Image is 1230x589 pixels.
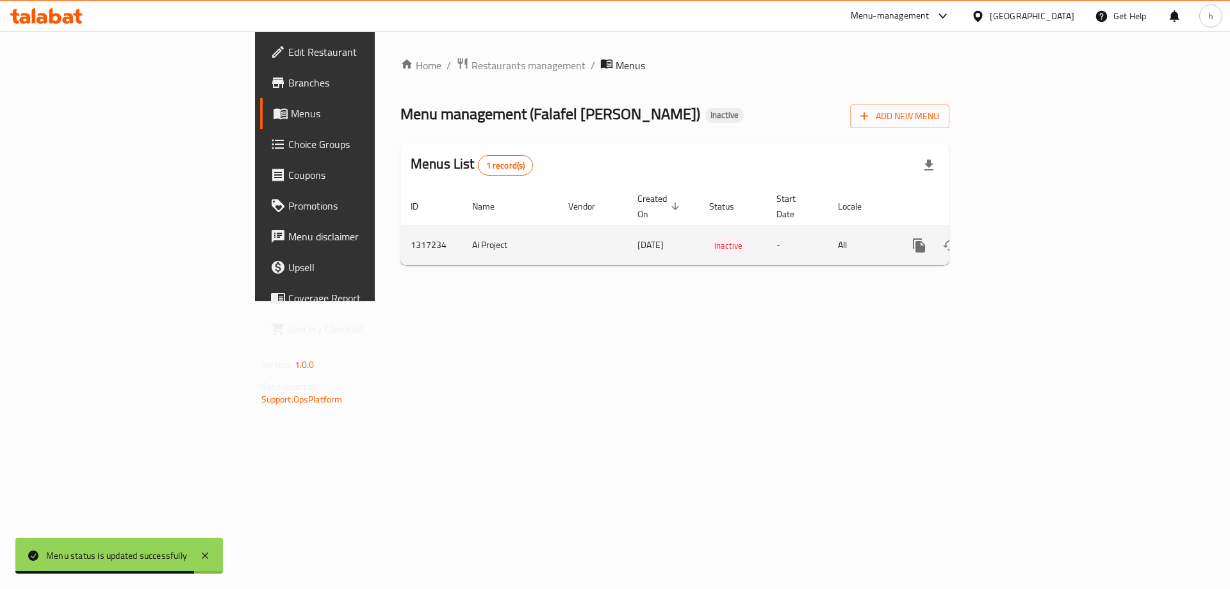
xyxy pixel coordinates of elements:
span: Name [472,199,511,214]
span: Status [709,199,751,214]
span: Vendor [568,199,612,214]
td: - [766,226,828,265]
td: Ai Project [462,226,558,265]
span: Coverage Report [288,290,450,306]
span: Version: [261,356,293,373]
a: Coupons [260,160,461,190]
h2: Menus List [411,154,533,176]
a: Menu disclaimer [260,221,461,252]
div: [GEOGRAPHIC_DATA] [990,9,1074,23]
a: Choice Groups [260,129,461,160]
li: / [591,58,595,73]
span: h [1208,9,1213,23]
td: All [828,226,894,265]
span: 1 record(s) [479,160,533,172]
span: Promotions [288,198,450,213]
button: Add New Menu [850,104,949,128]
span: ID [411,199,435,214]
span: Inactive [705,110,744,120]
a: Coverage Report [260,283,461,313]
button: more [904,230,935,261]
span: Menus [616,58,645,73]
span: Inactive [709,238,748,253]
a: Grocery Checklist [260,313,461,344]
span: [DATE] [637,236,664,253]
div: Export file [914,150,944,181]
span: Add New Menu [860,108,939,124]
span: Coupons [288,167,450,183]
a: Upsell [260,252,461,283]
a: Promotions [260,190,461,221]
span: Upsell [288,260,450,275]
span: Edit Restaurant [288,44,450,60]
div: Menu-management [851,8,930,24]
table: enhanced table [400,187,1037,265]
span: Start Date [776,191,812,222]
span: Choice Groups [288,137,450,152]
span: 1.0.0 [295,356,315,373]
div: Menu status is updated successfully [46,549,187,563]
span: Menu disclaimer [288,229,450,244]
span: Grocery Checklist [288,321,450,336]
span: Created On [637,191,684,222]
a: Support.OpsPlatform [261,391,343,408]
a: Menus [260,98,461,129]
div: Inactive [705,108,744,123]
span: Locale [838,199,878,214]
a: Branches [260,67,461,98]
nav: breadcrumb [400,57,949,74]
span: Menu management ( Falafel [PERSON_NAME] ) [400,99,700,128]
a: Edit Restaurant [260,37,461,67]
span: Branches [288,75,450,90]
th: Actions [894,187,1037,226]
span: Menus [291,106,450,121]
a: Restaurants management [456,57,586,74]
span: Restaurants management [471,58,586,73]
span: Get support on: [261,378,320,395]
